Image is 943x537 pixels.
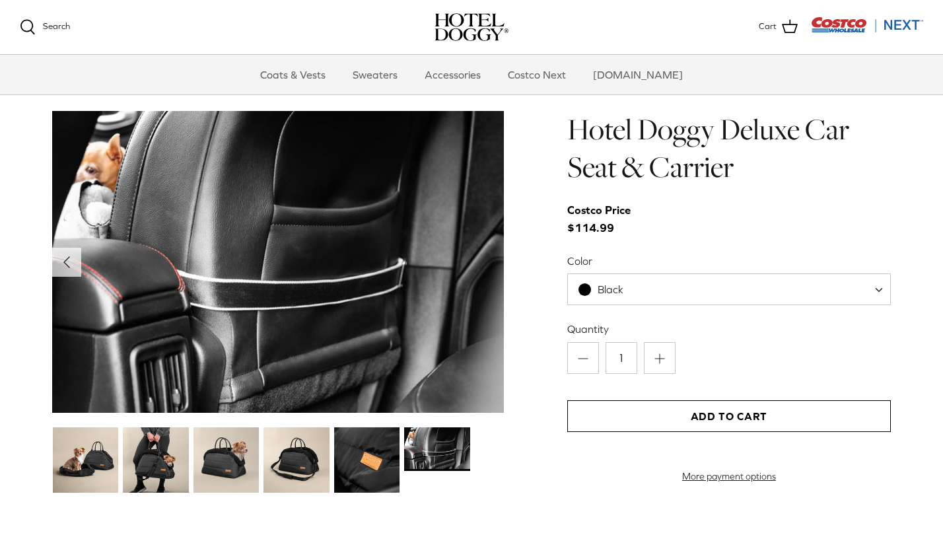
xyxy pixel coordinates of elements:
button: Previous [52,248,81,277]
label: Color [567,254,891,268]
a: Costco Next [496,55,578,94]
span: Cart [759,20,777,34]
span: Black [568,283,650,297]
span: Black [598,283,623,295]
a: Coats & Vests [248,55,337,94]
a: Visit Costco Next [811,25,923,35]
span: Black [567,273,891,305]
a: More payment options [567,471,891,482]
a: Search [20,19,70,35]
a: [DOMAIN_NAME] [581,55,695,94]
a: hoteldoggy.com hoteldoggycom [435,13,508,41]
a: Sweaters [341,55,409,94]
h1: Hotel Doggy Deluxe Car Seat & Carrier [567,111,891,186]
span: $114.99 [567,201,644,237]
label: Quantity [567,322,891,336]
img: Costco Next [811,17,923,33]
a: Accessories [413,55,493,94]
button: Add to Cart [567,400,891,432]
span: Search [43,21,70,31]
a: Cart [759,18,798,36]
div: Costco Price [567,201,631,219]
input: Quantity [606,342,637,374]
img: hoteldoggycom [435,13,508,41]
